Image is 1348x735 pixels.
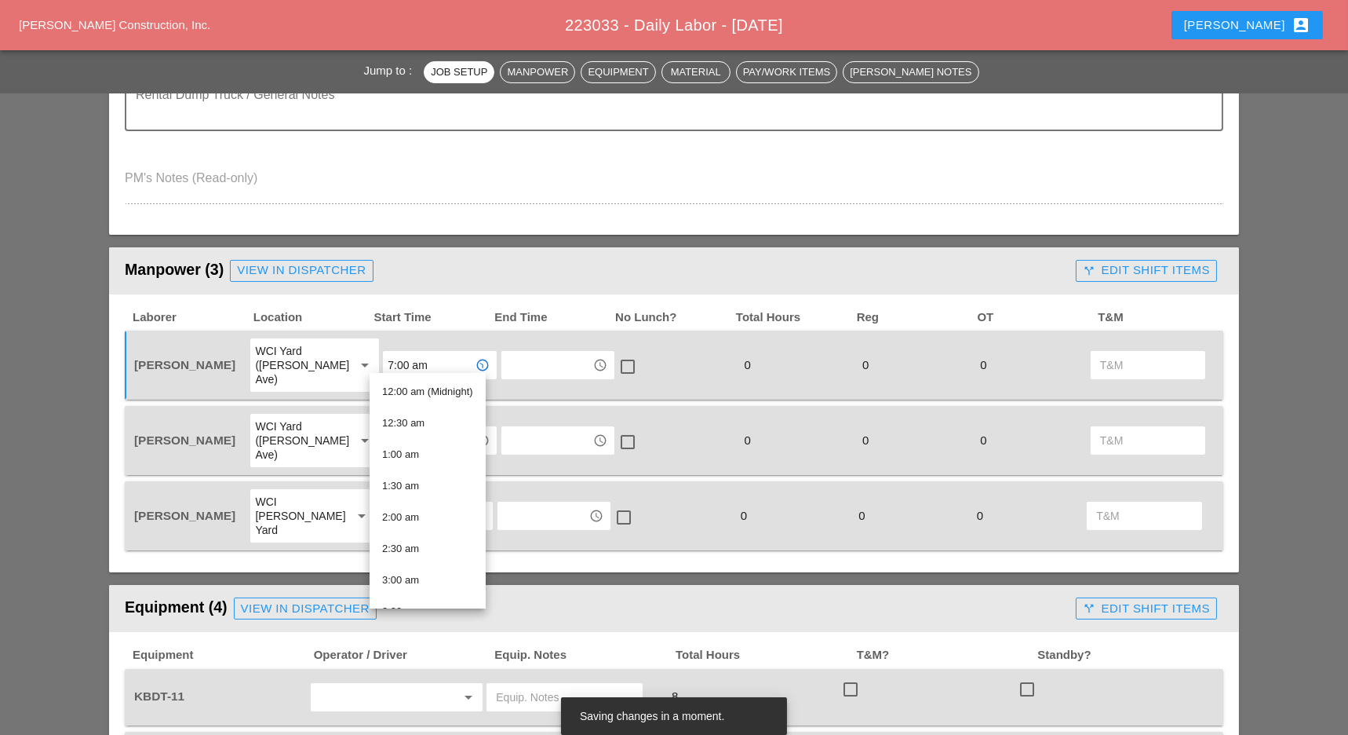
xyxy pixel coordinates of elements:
span: Location [252,309,373,327]
span: T&M? [855,646,1037,664]
span: KBDT-11 [134,689,184,703]
button: Edit Shift Items [1076,260,1217,282]
span: 0 [738,433,757,447]
i: access_time [475,358,490,372]
i: access_time [589,509,603,523]
button: Manpower [500,61,575,83]
span: Jump to : [363,64,418,77]
span: [PERSON_NAME] [134,433,235,447]
i: arrow_drop_down [355,431,374,450]
span: Operator / Driver [312,646,494,664]
button: Edit Shift Items [1076,598,1217,620]
div: 12:30 am [382,414,473,433]
div: Material [669,64,723,80]
span: 0 [734,509,753,522]
span: 8 [665,689,684,703]
div: 1:30 am [382,477,473,495]
div: WCI Yard ([PERSON_NAME] Ave) [255,419,342,462]
input: T&M [1096,503,1192,528]
div: 2:00 am [382,508,473,527]
span: 0 [974,358,993,371]
div: Pay/Work Items [743,64,830,80]
button: [PERSON_NAME] [1171,11,1323,39]
span: Start Time [373,309,494,327]
a: View in Dispatcher [230,260,373,282]
span: No Lunch? [614,309,734,327]
span: Saving changes in a moment. [580,710,724,722]
a: [PERSON_NAME] Construction, Inc. [19,18,210,31]
span: [PERSON_NAME] [134,358,235,371]
div: [PERSON_NAME] [1184,16,1310,35]
button: Pay/Work Items [736,61,837,83]
span: Standby? [1036,646,1217,664]
div: 12:00 am (Midnight) [382,382,473,401]
span: Equipment [131,646,312,664]
div: 2:30 am [382,539,473,558]
span: OT [975,309,1096,327]
button: Equipment [581,61,655,83]
span: Laborer [131,309,252,327]
input: T&M [1100,353,1196,378]
span: Total Hours [734,309,855,327]
div: WCI [PERSON_NAME] Yard [255,495,339,537]
span: [PERSON_NAME] [134,509,235,522]
span: T&M [1096,309,1217,327]
button: Material [661,61,730,83]
div: Manpower (3) [125,255,1069,287]
div: [PERSON_NAME] Notes [850,64,971,80]
div: Edit Shift Items [1083,261,1210,280]
textarea: PM's Notes (Read-only) [125,166,1223,203]
span: 0 [738,358,757,371]
i: account_box [1292,16,1310,35]
i: arrow_drop_down [355,356,374,375]
span: 0 [856,433,875,447]
input: Equip. Notes [496,685,633,710]
i: arrow_drop_down [352,506,371,525]
span: 0 [856,358,875,371]
span: End Time [493,309,614,327]
textarea: Rental Dump Truck / General Notes [136,92,1200,130]
div: View in Dispatcher [241,600,370,618]
span: 223033 - Daily Labor - [DATE] [565,16,783,34]
div: 3:00 am [382,571,473,590]
div: 3:30 am [382,602,473,621]
div: View in Dispatcher [237,261,366,280]
input: T&M [1100,428,1196,453]
div: Equipment (4) [125,593,1069,624]
i: access_time [593,358,607,372]
div: Edit Shift Items [1083,600,1210,618]
span: Equip. Notes [493,646,674,664]
span: Total Hours [674,646,855,664]
button: Job Setup [424,61,494,83]
div: Job Setup [431,64,487,80]
div: Equipment [588,64,648,80]
i: access_time [593,433,607,448]
span: 0 [974,433,993,447]
i: call_split [1083,265,1095,277]
a: View in Dispatcher [234,598,377,620]
span: Reg [855,309,976,327]
button: [PERSON_NAME] Notes [843,61,978,83]
div: WCI Yard ([PERSON_NAME] Ave) [255,344,342,386]
span: 0 [971,509,989,522]
i: arrow_drop_down [459,688,478,707]
span: 0 [852,509,871,522]
i: call_split [1083,602,1095,615]
div: 1:00 am [382,445,473,464]
div: Manpower [507,64,568,80]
